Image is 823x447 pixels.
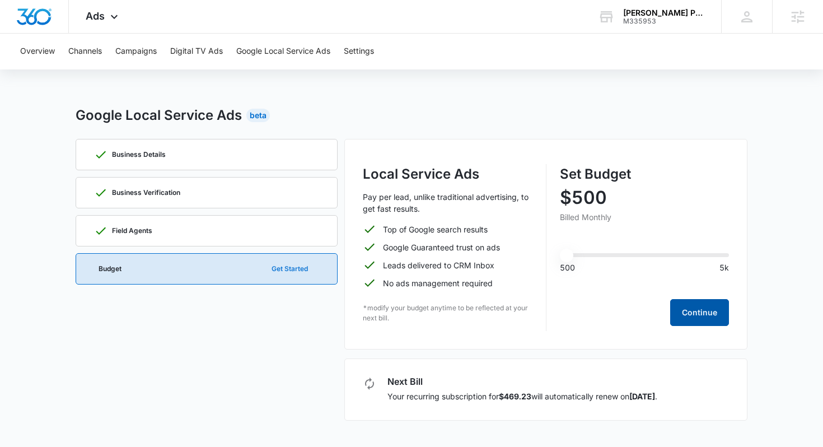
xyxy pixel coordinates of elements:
button: Settings [344,34,374,69]
div: account id [623,17,705,25]
h3: Local Service Ads [363,164,532,184]
button: Google Local Service Ads [236,34,330,69]
p: Billed Monthly [560,211,730,223]
p: *modify your budget anytime to be reflected at your next bill. [363,303,532,323]
button: Channels [68,34,102,69]
span: Ads [86,10,105,22]
h2: Google Local Service Ads [76,105,242,125]
p: Pay per lead, unlike traditional advertising, to get fast results. [363,191,532,215]
p: Google Guaranteed trust on ads [383,241,500,253]
p: No ads management required [383,277,493,289]
button: Digital TV Ads [170,34,223,69]
p: 500 [560,262,575,273]
div: Beta [246,109,270,122]
p: Budget [99,266,121,272]
p: Business Details [112,151,166,158]
strong: $469.23 [499,392,531,401]
a: Business Verification [76,177,338,208]
button: Continue [670,299,729,326]
a: BudgetGet Started [76,253,338,285]
button: Campaigns [115,34,157,69]
div: account name [623,8,705,17]
button: Get Started [260,255,319,282]
h3: Set Budget [560,164,730,184]
a: Field Agents [76,215,338,246]
p: Field Agents [112,227,152,234]
p: $500 [560,189,730,207]
p: Your recurring subscription for will automatically renew on . [387,390,657,402]
p: Business Verification [112,189,180,196]
button: Overview [20,34,55,69]
p: Leads delivered to CRM Inbox [383,259,494,271]
strong: [DATE] [629,392,655,401]
h3: Next Bill [387,377,657,386]
p: 5k [719,262,729,273]
a: Business Details [76,139,338,170]
p: Top of Google search results [383,223,488,235]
